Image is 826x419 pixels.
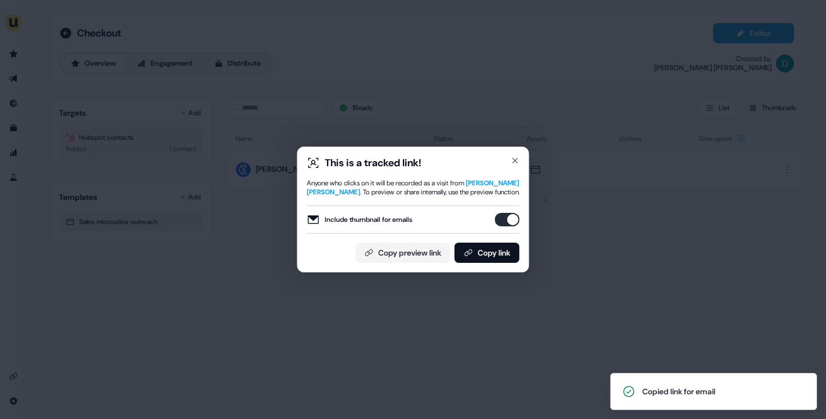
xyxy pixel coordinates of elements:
span: [PERSON_NAME] [PERSON_NAME] [307,179,519,197]
div: This is a tracked link! [325,156,421,170]
div: Copied link for email [642,386,715,397]
div: Anyone who clicks on it will be recorded as a visit from . To preview or share internally, use th... [307,179,520,197]
button: Copy link [455,243,520,263]
label: Include thumbnail for emails [307,213,412,226]
button: Copy preview link [356,243,450,263]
